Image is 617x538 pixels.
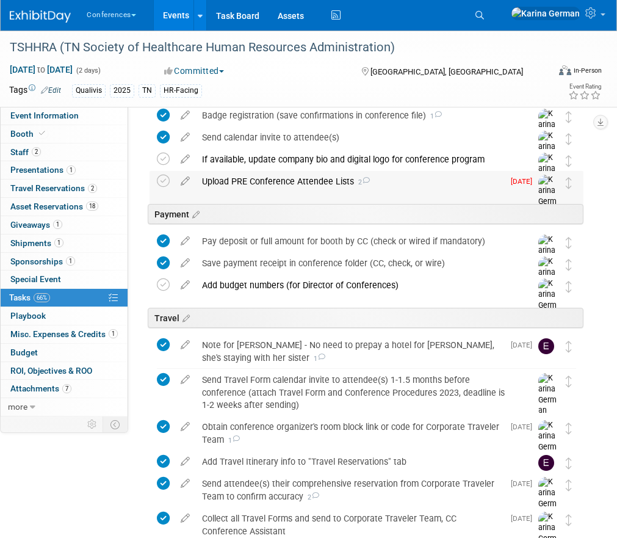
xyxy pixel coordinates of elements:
a: edit [175,340,196,351]
span: Shipments [10,238,63,248]
img: Karina German [538,278,557,322]
div: Obtain conference organizer's room block link or code for Corporate Traveler Team [196,416,503,450]
span: [DATE] [511,177,538,186]
button: Committed [160,65,229,77]
i: Move task [566,259,572,271]
div: If available, update company bio and digital logo for conference program [196,149,514,170]
img: Karina German [538,256,557,300]
i: Move task [566,341,572,352]
div: TN [139,84,156,97]
span: Presentations [10,165,76,175]
img: Erin Anderson [538,455,554,471]
a: Attachments7 [1,380,128,398]
div: Send attendee(s) their comprehensive reservation from Corporate Traveler Team to confirm accuracy [196,473,503,507]
a: Budget [1,344,128,362]
td: Tags [9,84,61,98]
img: ExhibitDay [10,10,71,23]
span: [DATE] [511,341,538,349]
i: Move task [566,133,572,145]
span: Playbook [10,311,46,321]
div: Pay deposit or full amount for booth by CC (check or wired if mandatory) [196,231,514,252]
span: 1 [53,220,62,229]
div: Qualivis [72,84,106,97]
a: Travel Reservations2 [1,180,128,197]
div: Travel [148,308,583,328]
span: [DATE] [511,423,538,431]
i: Move task [566,177,572,189]
a: Giveaways1 [1,216,128,234]
span: Booth [10,129,48,139]
a: edit [175,154,196,165]
span: more [8,402,27,412]
img: Karina German [511,7,580,20]
div: Payment [148,204,583,224]
span: 2 [303,493,319,501]
div: Add Travel Itinerary info to "Travel Reservations" tab [196,451,514,472]
a: edit [175,421,196,432]
span: 18 [86,202,98,211]
img: Karina German [538,153,557,196]
a: Edit [41,86,61,95]
a: Playbook [1,307,128,325]
i: Move task [566,281,572,293]
span: 1 [309,355,325,363]
span: Giveaways [10,220,62,230]
span: Sponsorships [10,256,75,266]
span: Misc. Expenses & Credits [10,329,118,339]
i: Move task [566,479,572,491]
td: Personalize Event Tab Strip [82,416,103,432]
span: 2 [354,178,370,186]
span: (2 days) [75,67,101,75]
div: Event Rating [568,84,601,90]
div: In-Person [573,66,602,75]
a: edit [175,110,196,121]
span: 7 [62,384,71,393]
div: TSHHRA (TN Society of Healthcare Human Resources Administration) [5,37,543,59]
img: Karina German [538,131,557,174]
span: 1 [54,238,63,247]
a: Tasks66% [1,289,128,307]
span: Asset Reservations [10,202,98,211]
a: Misc. Expenses & Credits1 [1,325,128,343]
img: Karina German [538,234,557,278]
a: more [1,398,128,416]
a: edit [175,258,196,269]
span: 66% [34,293,50,302]
a: Booth [1,125,128,143]
span: [DATE] [511,514,538,523]
span: Staff [10,147,41,157]
td: Toggle Event Tabs [103,416,128,432]
div: Send calendar invite to attendee(s) [196,127,514,148]
img: Karina German [538,420,557,463]
i: Move task [566,237,572,249]
span: [GEOGRAPHIC_DATA], [GEOGRAPHIC_DATA] [370,67,523,76]
span: Tasks [9,293,50,302]
a: Sponsorships1 [1,253,128,271]
span: Travel Reservations [10,183,97,193]
i: Move task [566,457,572,469]
img: Format-Inperson.png [559,65,571,75]
span: 1 [426,112,442,120]
a: edit [175,176,196,187]
img: Karina German [538,373,557,416]
div: Save payment receipt in conference folder (CC, check, or wire) [196,253,514,274]
i: Move task [566,155,572,167]
div: Add budget numbers (for Director of Conferences) [196,275,514,296]
a: Asset Reservations18 [1,198,128,216]
span: 1 [67,165,76,175]
span: Event Information [10,111,79,120]
i: Move task [566,111,572,123]
span: [DATE] [DATE] [9,64,73,75]
img: Karina German [538,175,557,218]
span: Attachments [10,384,71,393]
span: 1 [224,437,240,445]
div: Event Format [511,64,602,82]
a: Edit sections [179,311,190,324]
span: [DATE] [511,479,538,488]
span: 2 [32,147,41,156]
a: Shipments1 [1,234,128,252]
a: edit [175,513,196,524]
span: Special Event [10,274,61,284]
div: Badge registration (save confirmations in conference file) [196,105,514,126]
span: 1 [66,256,75,266]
